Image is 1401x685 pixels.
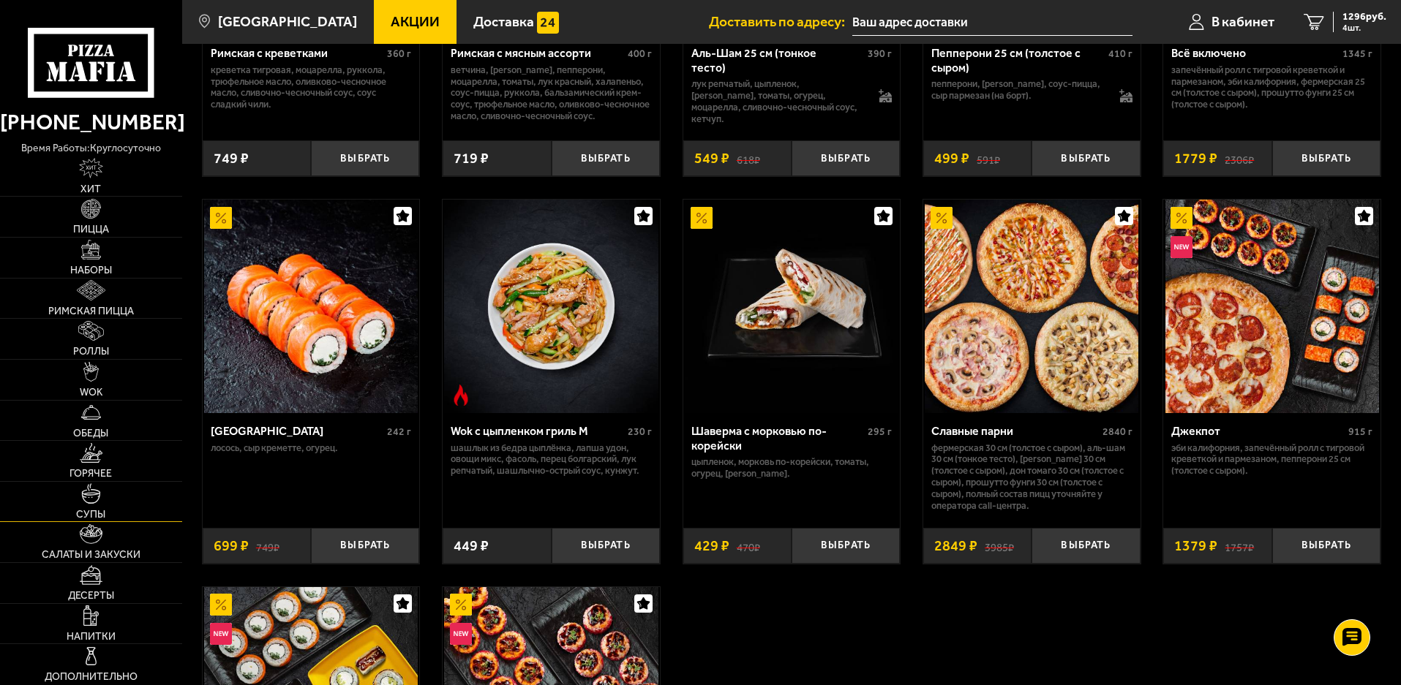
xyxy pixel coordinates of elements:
[683,200,901,413] a: АкционныйШаверма с морковью по-корейски
[450,623,472,645] img: Новинка
[70,469,112,479] span: Горячее
[211,442,412,454] p: лосось, Сыр креметте, огурец.
[792,528,900,564] button: Выбрать
[1272,140,1381,176] button: Выбрать
[68,591,114,601] span: Десерты
[1171,424,1345,438] div: Джекпот
[1342,12,1386,22] span: 1296 руб.
[1212,15,1274,29] span: В кабинет
[1163,200,1381,413] a: АкционныйНовинкаДжекпот
[737,151,760,166] s: 618 ₽
[210,594,232,616] img: Акционный
[925,200,1138,413] img: Славные парни
[76,510,105,520] span: Супы
[931,46,1105,74] div: Пепперони 25 см (толстое с сыром)
[451,442,652,477] p: шашлык из бедра цыплёнка, лапша удон, овощи микс, фасоль, перец болгарский, лук репчатый, шашлычн...
[1272,528,1381,564] button: Выбрать
[203,200,420,413] a: АкционныйФиладельфия
[211,46,384,60] div: Римская с креветками
[694,151,729,166] span: 549 ₽
[691,207,713,229] img: Акционный
[691,78,865,125] p: лук репчатый, цыпленок, [PERSON_NAME], томаты, огурец, моцарелла, сливочно-чесночный соус, кетчуп.
[691,424,865,452] div: Шаверма с морковью по-корейски
[451,424,624,438] div: Wok с цыпленком гриль M
[1174,539,1217,553] span: 1379 ₽
[387,425,411,438] span: 242 г
[211,64,412,111] p: креветка тигровая, моцарелла, руккола, трюфельное масло, оливково-чесночное масло, сливочно-чесно...
[691,456,893,480] p: цыпленок, морковь по-корейски, томаты, огурец, [PERSON_NAME].
[210,623,232,645] img: Новинка
[450,594,472,616] img: Акционный
[931,424,1099,438] div: Славные парни
[1032,140,1140,176] button: Выбрать
[67,632,116,642] span: Напитки
[1348,425,1372,438] span: 915 г
[48,306,134,317] span: Римская пицца
[934,151,969,166] span: 499 ₽
[923,200,1141,413] a: АкционныйСлавные парни
[1171,46,1339,60] div: Всё включено
[210,207,232,229] img: Акционный
[1225,151,1254,166] s: 2306 ₽
[737,539,760,553] s: 470 ₽
[1171,64,1372,111] p: Запечённый ролл с тигровой креветкой и пармезаном, Эби Калифорния, Фермерская 25 см (толстое с сы...
[1108,48,1133,60] span: 410 г
[931,442,1133,512] p: Фермерская 30 см (толстое с сыром), Аль-Шам 30 см (тонкое тесто), [PERSON_NAME] 30 см (толстое с ...
[473,15,534,29] span: Доставка
[537,12,559,34] img: 15daf4d41897b9f0e9f617042186c801.svg
[45,672,138,682] span: Дополнительно
[868,425,892,438] span: 295 г
[709,15,852,29] span: Доставить по адресу:
[80,184,101,194] span: Хит
[1342,23,1386,32] span: 4 шт.
[868,48,892,60] span: 390 г
[211,424,384,438] div: [GEOGRAPHIC_DATA]
[218,15,357,29] span: [GEOGRAPHIC_DATA]
[985,539,1014,553] s: 3985 ₽
[42,550,140,560] span: Салаты и закуски
[454,151,489,166] span: 719 ₽
[852,9,1133,36] span: Тосина улица, 7
[852,9,1133,36] input: Ваш адрес доставки
[1165,200,1379,413] img: Джекпот
[1103,425,1133,438] span: 2840 г
[454,539,489,553] span: 449 ₽
[80,387,102,398] span: WOK
[1171,442,1372,477] p: Эби Калифорния, Запечённый ролл с тигровой креветкой и пармезаном, Пепперони 25 см (толстое с сыр...
[1225,539,1254,553] s: 1757 ₽
[931,78,1105,102] p: пепперони, [PERSON_NAME], соус-пицца, сыр пармезан (на борт).
[451,46,624,60] div: Римская с мясным ассорти
[443,200,660,413] a: Острое блюдоWok с цыпленком гриль M
[552,140,660,176] button: Выбрать
[311,140,419,176] button: Выбрать
[73,428,108,439] span: Обеды
[552,528,660,564] button: Выбрать
[931,207,953,229] img: Акционный
[311,528,419,564] button: Выбрать
[628,425,652,438] span: 230 г
[387,48,411,60] span: 360 г
[70,265,112,276] span: Наборы
[256,539,279,553] s: 749 ₽
[73,224,109,235] span: Пицца
[685,200,898,413] img: Шаверма с морковью по-корейски
[1174,151,1217,166] span: 1779 ₽
[1171,236,1192,258] img: Новинка
[792,140,900,176] button: Выбрать
[1342,48,1372,60] span: 1345 г
[934,539,977,553] span: 2849 ₽
[214,151,249,166] span: 749 ₽
[977,151,1000,166] s: 591 ₽
[694,539,729,553] span: 429 ₽
[450,385,472,406] img: Острое блюдо
[444,200,658,413] img: Wok с цыпленком гриль M
[628,48,652,60] span: 400 г
[451,64,652,123] p: ветчина, [PERSON_NAME], пепперони, моцарелла, томаты, лук красный, халапеньо, соус-пицца, руккола...
[73,347,109,357] span: Роллы
[214,539,249,553] span: 699 ₽
[391,15,440,29] span: Акции
[1171,207,1192,229] img: Акционный
[204,200,418,413] img: Филадельфия
[691,46,865,74] div: Аль-Шам 25 см (тонкое тесто)
[1032,528,1140,564] button: Выбрать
